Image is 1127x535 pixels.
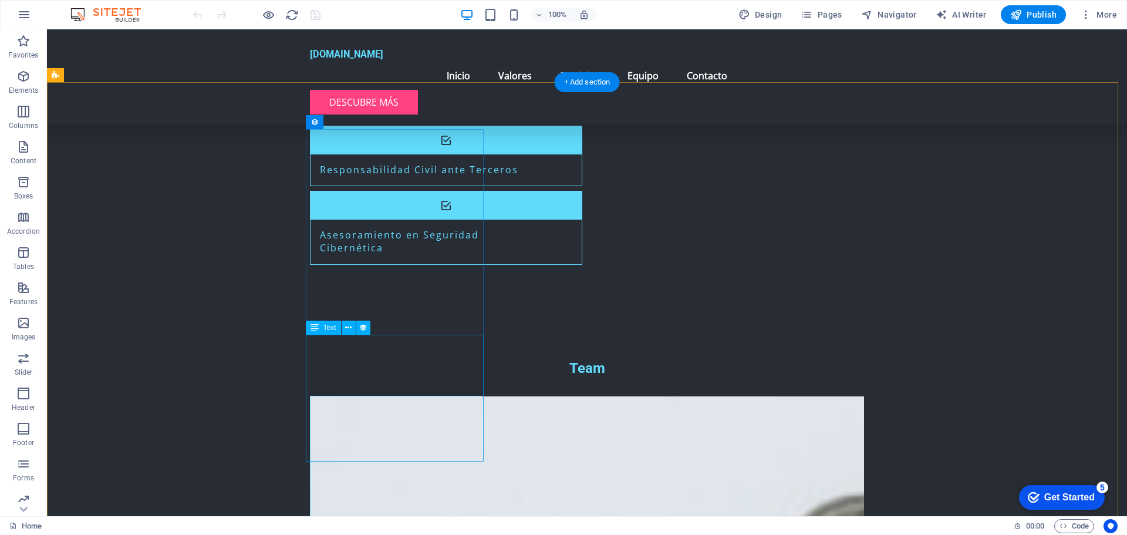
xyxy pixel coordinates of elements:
[87,2,99,14] div: 5
[11,156,36,166] p: Content
[1014,519,1045,533] h6: Session time
[261,8,275,22] button: Click here to leave preview mode and continue editing
[801,9,842,21] span: Pages
[13,438,34,447] p: Footer
[931,5,991,24] button: AI Writer
[8,51,38,60] p: Favorites
[1104,519,1118,533] button: Usercentrics
[936,9,987,21] span: AI Writer
[1059,519,1089,533] span: Code
[1001,5,1066,24] button: Publish
[1080,9,1117,21] span: More
[68,8,156,22] img: Editor Logo
[1075,5,1122,24] button: More
[12,332,36,342] p: Images
[285,8,299,22] button: reload
[555,72,620,92] div: + Add section
[796,5,846,24] button: Pages
[734,5,787,24] button: Design
[14,191,33,201] p: Boxes
[1026,519,1044,533] span: 00 00
[9,86,39,95] p: Elements
[1034,521,1036,530] span: :
[12,403,35,412] p: Header
[35,13,85,23] div: Get Started
[734,5,787,24] div: Design (Ctrl+Alt+Y)
[531,8,572,22] button: 100%
[7,227,40,236] p: Accordion
[285,8,299,22] i: Reload page
[9,297,38,307] p: Features
[9,519,42,533] a: Click to cancel selection. Double-click to open Pages
[548,8,567,22] h6: 100%
[323,324,336,331] span: Text
[9,6,95,31] div: Get Started 5 items remaining, 0% complete
[856,5,922,24] button: Navigator
[579,9,589,20] i: On resize automatically adjust zoom level to fit chosen device.
[15,368,33,377] p: Slider
[13,473,34,483] p: Forms
[1054,519,1094,533] button: Code
[861,9,917,21] span: Navigator
[738,9,782,21] span: Design
[13,262,34,271] p: Tables
[9,121,38,130] p: Columns
[1010,9,1057,21] span: Publish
